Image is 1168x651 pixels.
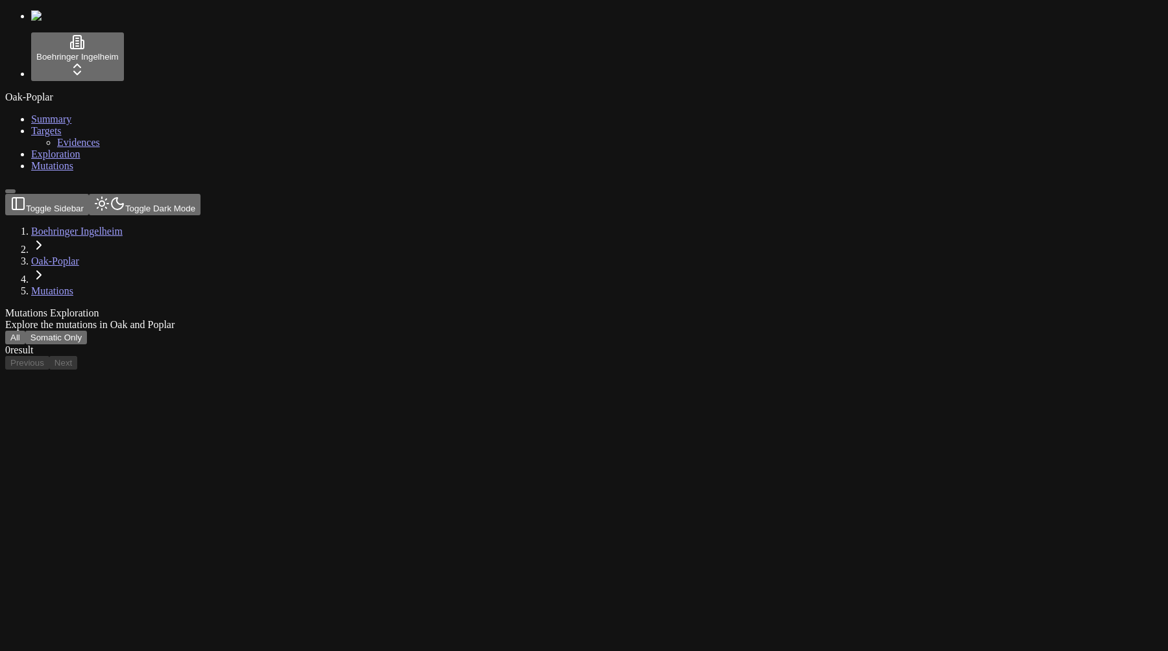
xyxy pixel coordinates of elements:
[31,113,71,124] a: Summary
[57,137,100,148] a: Evidences
[31,148,80,160] a: Exploration
[5,319,1038,331] div: Explore the mutations in Oak and Poplar
[5,194,89,215] button: Toggle Sidebar
[31,285,73,296] a: Mutations
[49,356,77,370] button: Next
[31,226,123,237] a: Boehringer Ingelheim
[5,344,34,355] span: 0 result
[31,10,81,22] img: Numenos
[5,189,16,193] button: Toggle Sidebar
[31,32,124,81] button: Boehringer Ingelheim
[31,160,73,171] a: Mutations
[5,91,1163,103] div: Oak-Poplar
[5,226,1038,297] nav: breadcrumb
[5,307,1038,319] div: Mutations Exploration
[125,204,195,213] span: Toggle Dark Mode
[36,52,119,62] span: Boehringer Ingelheim
[31,125,62,136] a: Targets
[5,356,49,370] button: Previous
[5,331,25,344] button: All
[31,255,79,266] a: Oak-Poplar
[25,331,87,344] button: Somatic Only
[89,194,201,215] button: Toggle Dark Mode
[26,204,84,213] span: Toggle Sidebar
